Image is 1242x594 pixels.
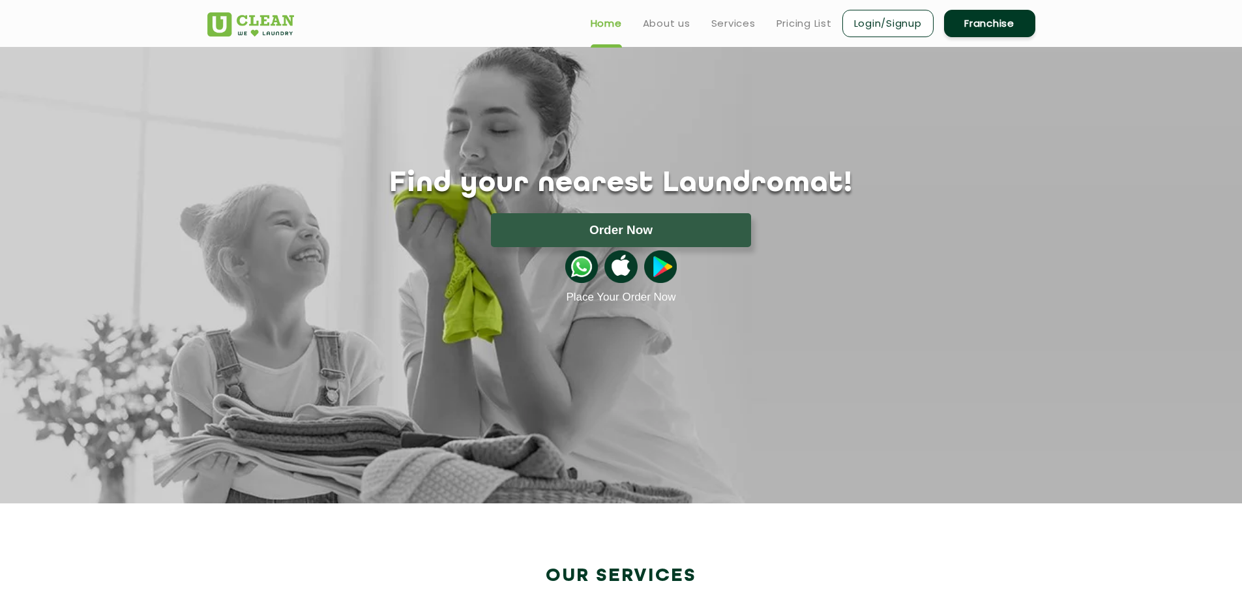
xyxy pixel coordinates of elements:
img: UClean Laundry and Dry Cleaning [207,12,294,37]
h2: Our Services [207,565,1035,587]
a: Home [591,16,622,31]
a: Place Your Order Now [566,291,675,304]
a: Services [711,16,756,31]
img: playstoreicon.png [644,250,677,283]
a: Login/Signup [842,10,934,37]
a: Franchise [944,10,1035,37]
button: Order Now [491,213,751,247]
img: whatsappicon.png [565,250,598,283]
h1: Find your nearest Laundromat! [198,168,1045,200]
img: apple-icon.png [604,250,637,283]
a: About us [643,16,690,31]
a: Pricing List [776,16,832,31]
